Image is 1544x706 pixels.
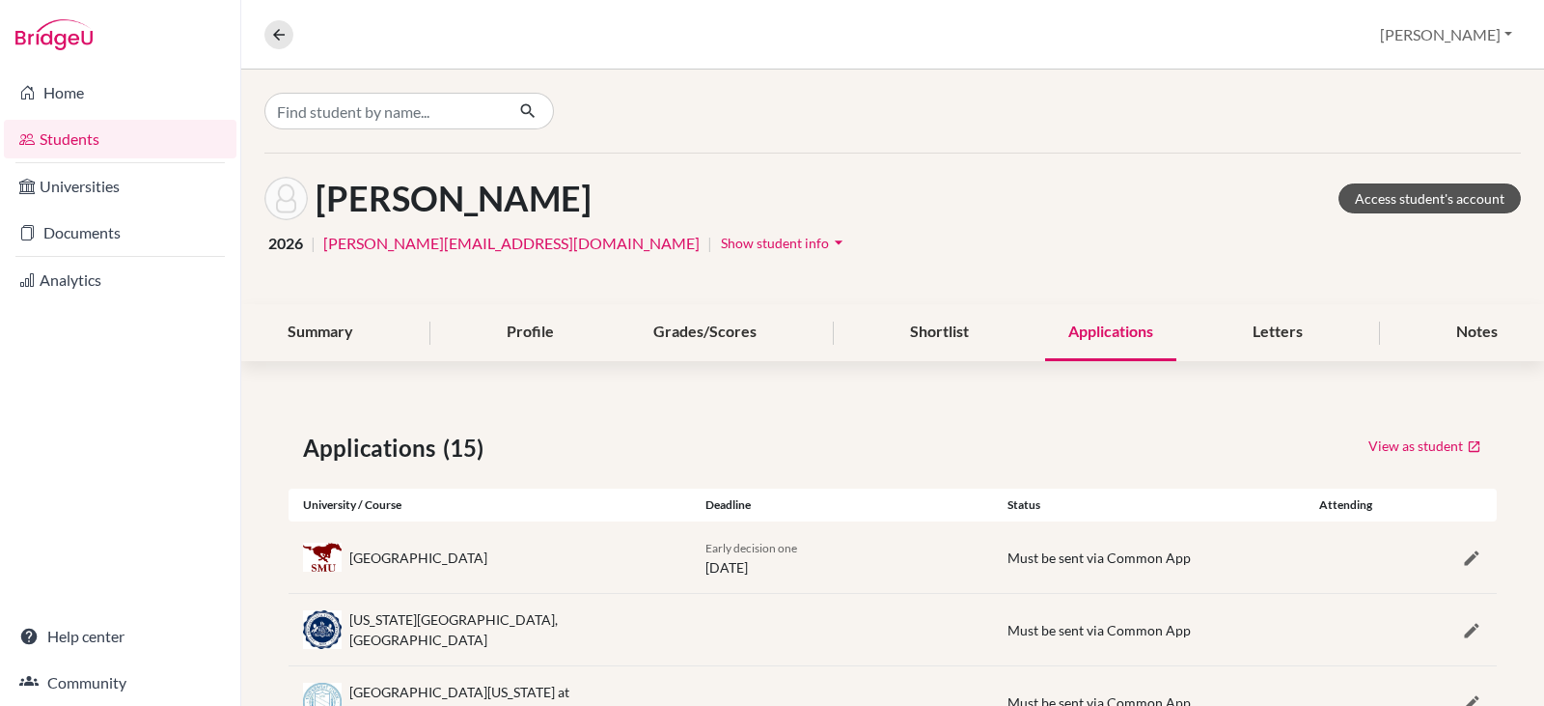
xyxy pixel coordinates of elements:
span: Must be sent via Common App [1007,550,1191,566]
span: Early decision one [705,541,797,555]
a: [PERSON_NAME][EMAIL_ADDRESS][DOMAIN_NAME] [323,232,700,255]
div: Shortlist [887,304,992,361]
span: Must be sent via Common App [1007,622,1191,638]
div: Summary [264,304,376,361]
a: View as student [1367,431,1482,461]
div: [DATE] [691,537,993,578]
a: Students [4,120,236,158]
a: Home [4,73,236,112]
div: Notes [1433,304,1521,361]
span: Show student info [721,235,829,251]
a: Analytics [4,261,236,299]
a: Help center [4,617,236,656]
a: Universities [4,167,236,206]
div: Status [993,496,1295,514]
div: [GEOGRAPHIC_DATA] [349,548,487,568]
a: Documents [4,213,236,252]
div: [US_STATE][GEOGRAPHIC_DATA], [GEOGRAPHIC_DATA] [349,609,676,650]
i: arrow_drop_down [829,233,848,252]
div: University / Course [289,496,691,514]
img: Bridge-U [15,19,93,50]
div: Grades/Scores [630,304,780,361]
div: Applications [1045,304,1176,361]
span: | [707,232,712,255]
span: (15) [443,431,491,466]
img: us_psu_5q2awepp.jpeg [303,610,342,648]
a: Access student's account [1338,184,1521,213]
div: Letters [1229,304,1326,361]
img: us_smu_5h5vylsb.jpeg [303,543,342,572]
div: Deadline [691,496,993,514]
span: Applications [303,431,443,466]
h1: [PERSON_NAME] [316,178,592,219]
a: Community [4,664,236,702]
span: 2026 [268,232,303,255]
img: Ivana Membreño Rodriguez 's avatar [264,177,308,220]
button: Show student infoarrow_drop_down [720,228,849,258]
div: Profile [483,304,577,361]
div: Attending [1295,496,1395,514]
input: Find student by name... [264,93,504,129]
button: [PERSON_NAME] [1371,16,1521,53]
span: | [311,232,316,255]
